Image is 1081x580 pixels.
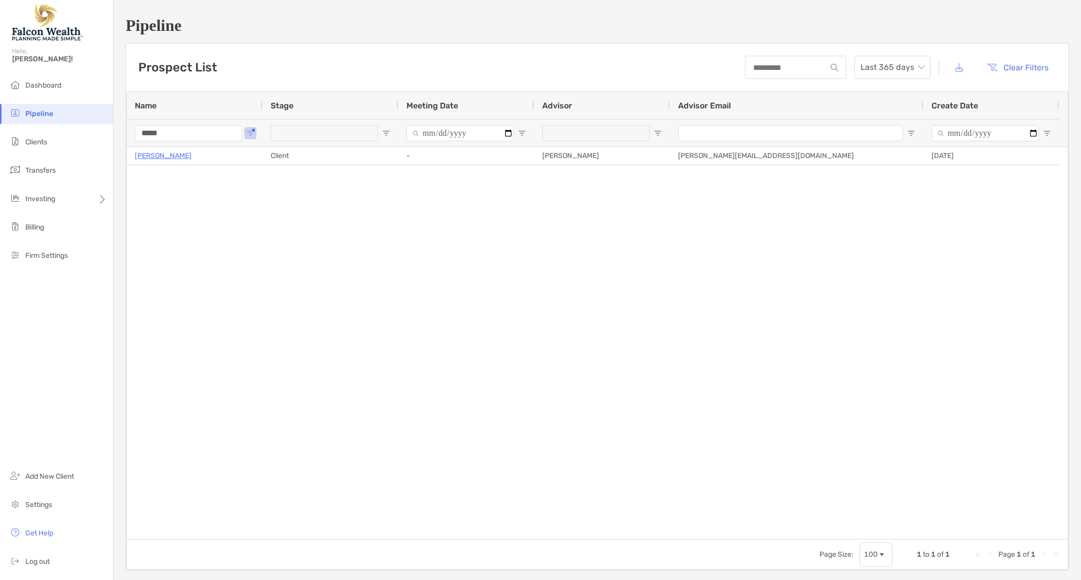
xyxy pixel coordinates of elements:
span: 1 [917,550,921,559]
span: Investing [25,195,55,203]
span: Add New Client [25,472,74,481]
input: Name Filter Input [135,125,242,141]
span: Meeting Date [406,101,458,110]
input: Create Date Filter Input [931,125,1039,141]
span: Settings [25,500,52,509]
img: Falcon Wealth Planning Logo [12,4,83,41]
button: Clear Filters [979,56,1056,79]
h3: Prospect List [138,60,217,74]
span: Name [135,101,157,110]
img: get-help icon [9,526,21,538]
img: transfers icon [9,164,21,176]
span: Pipeline [25,109,53,118]
span: Get Help [25,529,53,537]
div: [PERSON_NAME][EMAIL_ADDRESS][DOMAIN_NAME] [670,147,923,165]
span: of [937,550,944,559]
span: 1 [931,550,936,559]
button: Open Filter Menu [654,129,662,137]
span: to [923,550,929,559]
input: Advisor Email Filter Input [678,125,903,141]
span: Dashboard [25,81,61,90]
div: Previous Page [986,551,994,559]
button: Open Filter Menu [518,129,526,137]
span: of [1023,550,1029,559]
img: clients icon [9,135,21,147]
img: dashboard icon [9,79,21,91]
span: Clients [25,138,47,146]
img: billing icon [9,220,21,233]
span: Advisor [542,101,572,110]
input: Meeting Date Filter Input [406,125,514,141]
img: pipeline icon [9,107,21,119]
h1: Pipeline [126,16,1069,35]
span: 1 [1017,550,1021,559]
span: Last 365 days [861,56,924,79]
div: Client [263,147,398,165]
span: Stage [271,101,293,110]
button: Open Filter Menu [907,129,915,137]
img: settings icon [9,498,21,510]
div: [DATE] [923,147,1059,165]
div: Page Size: [819,550,853,559]
div: Page Size [860,543,892,567]
span: Create Date [931,101,978,110]
div: Last Page [1052,551,1060,559]
span: 1 [945,550,950,559]
div: - [398,147,534,165]
span: [PERSON_NAME]! [12,55,107,63]
img: logout icon [9,555,21,567]
div: Next Page [1039,551,1048,559]
span: Log out [25,557,50,566]
img: input icon [831,64,838,71]
span: Firm Settings [25,251,68,260]
span: Billing [25,223,44,231]
button: Open Filter Menu [382,129,390,137]
span: 1 [1031,550,1035,559]
img: firm-settings icon [9,249,21,261]
a: [PERSON_NAME] [135,149,192,162]
img: investing icon [9,192,21,204]
span: Page [998,550,1015,559]
div: 100 [864,550,878,559]
span: Transfers [25,166,56,175]
button: Open Filter Menu [246,129,254,137]
div: [PERSON_NAME] [534,147,670,165]
img: add_new_client icon [9,470,21,482]
span: Advisor Email [678,101,731,110]
button: Open Filter Menu [1043,129,1051,137]
div: First Page [974,551,982,559]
